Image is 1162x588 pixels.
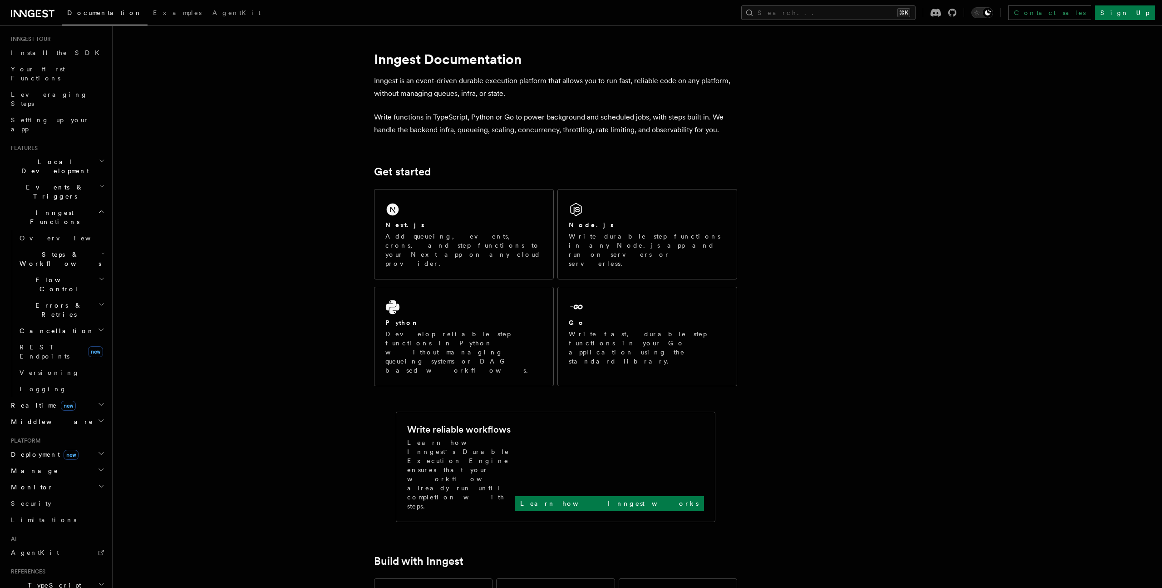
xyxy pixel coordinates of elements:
span: AI [7,535,17,543]
a: Contact sales [1008,5,1091,20]
span: Versioning [20,369,79,376]
button: Middleware [7,414,107,430]
p: Write fast, durable step functions in your Go application using the standard library. [569,329,726,366]
span: Setting up your app [11,116,89,133]
a: Documentation [62,3,148,25]
h2: Python [385,318,419,327]
span: Realtime [7,401,76,410]
span: AgentKit [11,549,59,556]
span: Features [7,145,38,152]
h2: Next.js [385,220,424,229]
a: Security [7,495,107,512]
button: Steps & Workflows [16,246,107,272]
span: Events & Triggers [7,183,99,201]
span: REST Endpoints [20,344,69,360]
span: Documentation [67,9,142,16]
a: Versioning [16,364,107,381]
button: Manage [7,463,107,479]
p: Develop reliable step functions in Python without managing queueing systems or DAG based workflows. [385,329,542,375]
span: Inngest tour [7,35,51,43]
button: Deploymentnew [7,446,107,463]
button: Search...⌘K [741,5,916,20]
a: Leveraging Steps [7,86,107,112]
a: Get started [374,165,431,178]
button: Events & Triggers [7,179,107,204]
a: Next.jsAdd queueing, events, crons, and step functions to your Next app on any cloud provider. [374,189,554,279]
span: Leveraging Steps [11,91,88,107]
button: Inngest Functions [7,204,107,230]
a: Install the SDK [7,45,107,61]
a: Your first Functions [7,61,107,86]
span: Monitor [7,483,54,492]
span: Logging [20,385,67,393]
button: Cancellation [16,323,107,339]
span: Local Development [7,157,99,175]
span: new [88,346,103,357]
span: Steps & Workflows [16,250,101,268]
button: Local Development [7,154,107,179]
p: Add queueing, events, crons, and step functions to your Next app on any cloud provider. [385,232,542,268]
kbd: ⌘K [897,8,910,17]
h2: Node.js [569,220,614,229]
a: GoWrite fast, durable step functions in your Go application using the standard library. [557,287,737,386]
span: Inngest Functions [7,208,98,226]
a: PythonDevelop reliable step functions in Python without managing queueing systems or DAG based wo... [374,287,554,386]
button: Realtimenew [7,397,107,414]
button: Monitor [7,479,107,495]
span: Middleware [7,417,94,426]
span: new [64,450,79,460]
span: Security [11,500,51,507]
a: Sign Up [1095,5,1155,20]
a: Overview [16,230,107,246]
a: AgentKit [7,544,107,561]
span: AgentKit [212,9,261,16]
h2: Write reliable workflows [407,423,511,436]
a: AgentKit [207,3,266,25]
span: References [7,568,45,575]
a: Limitations [7,512,107,528]
span: Cancellation [16,326,94,335]
h1: Inngest Documentation [374,51,737,67]
span: Errors & Retries [16,301,98,319]
span: Platform [7,437,41,444]
span: new [61,401,76,411]
a: Setting up your app [7,112,107,137]
a: Node.jsWrite durable step functions in any Node.js app and run on servers or serverless. [557,189,737,279]
span: Examples [153,9,202,16]
a: Learn how Inngest works [515,496,704,511]
p: Write functions in TypeScript, Python or Go to power background and scheduled jobs, with steps bu... [374,111,737,136]
a: Logging [16,381,107,397]
span: Install the SDK [11,49,105,56]
div: Inngest Functions [7,230,107,397]
span: Limitations [11,516,76,523]
p: Inngest is an event-driven durable execution platform that allows you to run fast, reliable code ... [374,75,737,100]
p: Learn how Inngest's Durable Execution Engine ensures that your workflow already run until complet... [407,438,515,511]
p: Learn how Inngest works [520,499,699,508]
span: Manage [7,466,59,475]
p: Write durable step functions in any Node.js app and run on servers or serverless. [569,232,726,268]
button: Toggle dark mode [971,7,993,18]
span: Overview [20,234,113,242]
button: Errors & Retries [16,297,107,323]
span: Deployment [7,450,79,459]
a: Build with Inngest [374,555,463,568]
a: Examples [148,3,207,25]
h2: Go [569,318,585,327]
span: Flow Control [16,275,98,294]
a: REST Endpointsnew [16,339,107,364]
span: Your first Functions [11,65,65,82]
button: Flow Control [16,272,107,297]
